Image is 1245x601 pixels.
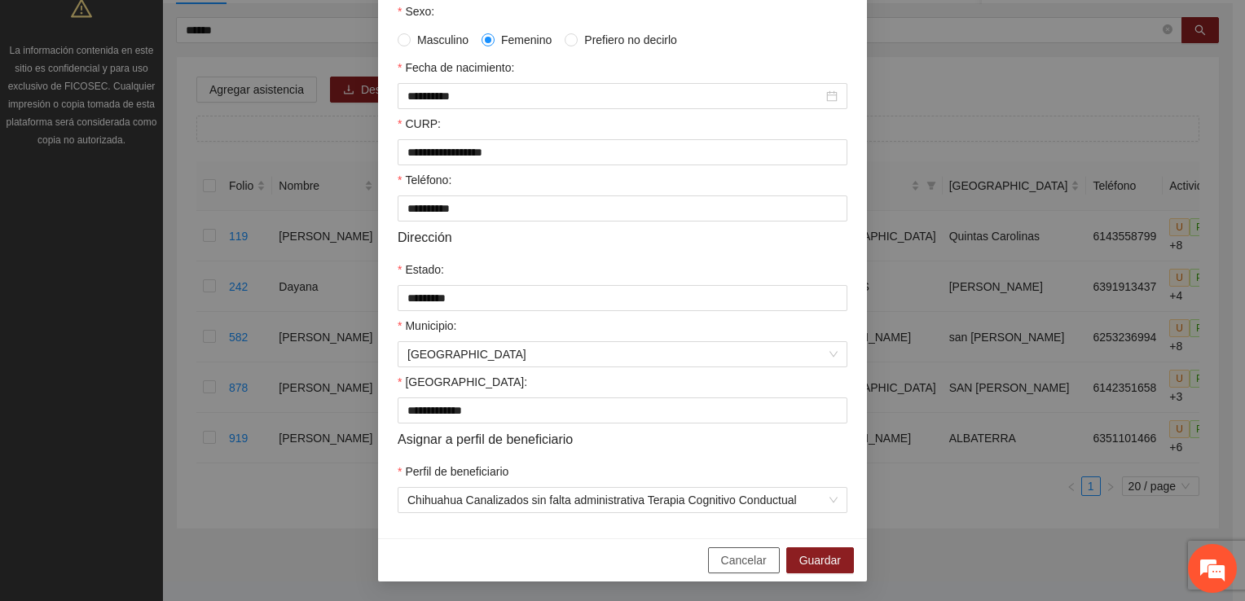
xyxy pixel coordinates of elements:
[411,31,475,49] span: Masculino
[495,31,558,49] span: Femenino
[398,463,508,480] label: Perfil de beneficiario
[786,547,854,573] button: Guardar
[398,261,444,279] label: Estado:
[398,227,452,248] span: Dirección
[85,83,274,104] div: Chatee con nosotros ahora
[267,8,306,47] div: Minimizar ventana de chat en vivo
[407,488,838,512] span: Chihuahua Canalizados sin falta administrativa Terapia Cognitivo Conductual
[398,115,441,133] label: CURP:
[398,2,434,20] label: Sexo:
[398,397,847,423] input: Colonia:
[721,551,767,569] span: Cancelar
[398,171,451,189] label: Teléfono:
[407,342,838,366] span: Chihuahua
[398,59,514,77] label: Fecha de nacimiento:
[578,31,684,49] span: Prefiero no decirlo
[398,285,847,311] input: Estado:
[398,429,573,450] span: Asignar a perfil de beneficiario
[8,415,310,472] textarea: Escriba su mensaje y pulse “Intro”
[407,87,823,105] input: Fecha de nacimiento:
[398,195,847,222] input: Teléfono:
[398,139,847,165] input: CURP:
[95,203,225,367] span: Estamos en línea.
[708,547,780,573] button: Cancelar
[799,551,841,569] span: Guardar
[398,373,527,391] label: Colonia:
[398,317,456,335] label: Municipio:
